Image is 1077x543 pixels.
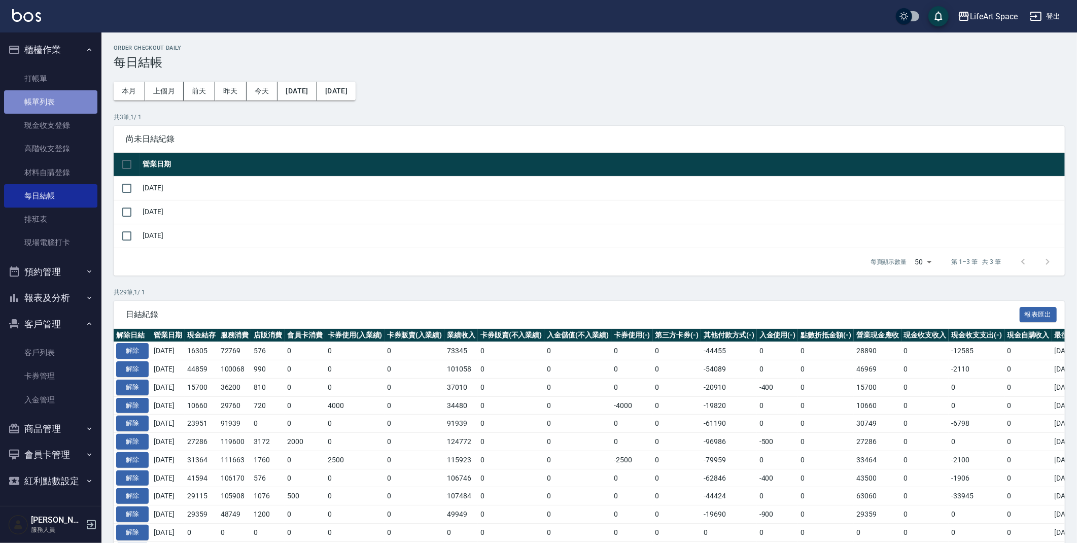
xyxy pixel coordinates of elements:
h3: 每日結帳 [114,55,1065,70]
div: LifeArt Space [970,10,1018,23]
td: 33464 [854,451,901,469]
h2: Order checkout daily [114,45,1065,51]
td: 0 [385,433,445,451]
td: 0 [653,415,702,433]
button: 解除 [116,452,149,468]
td: 0 [611,342,653,360]
button: save [928,6,949,26]
th: 營業現金應收 [854,329,901,342]
td: -400 [757,378,798,396]
a: 卡券管理 [4,364,97,388]
td: 73345 [444,342,478,360]
td: 0 [478,505,545,524]
td: 0 [478,487,545,505]
a: 報表匯出 [1020,309,1057,319]
div: 50 [911,248,935,276]
td: 0 [611,487,653,505]
td: 106170 [218,469,252,487]
td: 0 [798,469,854,487]
th: 卡券販賣(不入業績) [478,329,545,342]
a: 高階收支登錄 [4,137,97,160]
td: 0 [757,523,798,541]
td: 0 [757,342,798,360]
td: 0 [285,451,325,469]
td: 0 [798,342,854,360]
td: 46969 [854,360,901,379]
td: 0 [949,396,1004,415]
td: 0 [1004,342,1052,360]
td: [DATE] [151,342,185,360]
td: [DATE] [151,415,185,433]
td: 0 [385,451,445,469]
td: 0 [478,415,545,433]
td: 27286 [185,433,218,451]
td: 0 [901,523,949,541]
p: 共 29 筆, 1 / 1 [114,288,1065,297]
td: 0 [385,396,445,415]
td: 0 [325,433,385,451]
th: 現金收支收入 [901,329,949,342]
td: 31364 [185,451,218,469]
td: 0 [478,360,545,379]
td: -1906 [949,469,1004,487]
td: -2110 [949,360,1004,379]
td: 0 [798,451,854,469]
td: 16305 [185,342,218,360]
td: 0 [653,342,702,360]
th: 現金收支支出(-) [949,329,1004,342]
td: 0 [901,342,949,360]
td: [DATE] [151,487,185,505]
td: 0 [1004,451,1052,469]
td: 0 [385,342,445,360]
td: 576 [251,342,285,360]
td: [DATE] [151,360,185,379]
td: -44424 [701,487,757,505]
th: 卡券使用(-) [611,329,653,342]
td: 0 [1004,469,1052,487]
td: [DATE] [140,200,1065,224]
button: 今天 [247,82,278,100]
td: 0 [653,396,702,415]
td: 0 [285,523,325,541]
td: 106746 [444,469,478,487]
td: 0 [798,505,854,524]
td: 124772 [444,433,478,451]
td: 100068 [218,360,252,379]
button: [DATE] [317,82,356,100]
td: 0 [478,396,545,415]
td: 28890 [854,342,901,360]
td: 0 [611,505,653,524]
td: -44455 [701,342,757,360]
p: 共 3 筆, 1 / 1 [114,113,1065,122]
td: -4000 [611,396,653,415]
th: 第三方卡券(-) [653,329,702,342]
a: 打帳單 [4,67,97,90]
td: 0 [478,523,545,541]
button: 解除 [116,343,149,359]
td: 37010 [444,378,478,396]
td: 0 [444,523,478,541]
th: 入金使用(-) [757,329,798,342]
td: 0 [901,378,949,396]
td: 0 [385,505,445,524]
td: 30749 [854,415,901,433]
td: 15700 [185,378,218,396]
th: 現金自購收入 [1004,329,1052,342]
td: 41594 [185,469,218,487]
td: 0 [949,505,1004,524]
td: 0 [653,505,702,524]
td: 2500 [325,451,385,469]
td: 0 [285,469,325,487]
button: 會員卡管理 [4,442,97,468]
th: 卡券使用(入業績) [325,329,385,342]
td: 0 [798,523,854,541]
td: 1200 [251,505,285,524]
td: -12585 [949,342,1004,360]
td: 0 [544,360,611,379]
th: 其他付款方式(-) [701,329,757,342]
th: 業績收入 [444,329,478,342]
td: 0 [653,469,702,487]
td: 44859 [185,360,218,379]
td: 0 [544,342,611,360]
td: 0 [1004,433,1052,451]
